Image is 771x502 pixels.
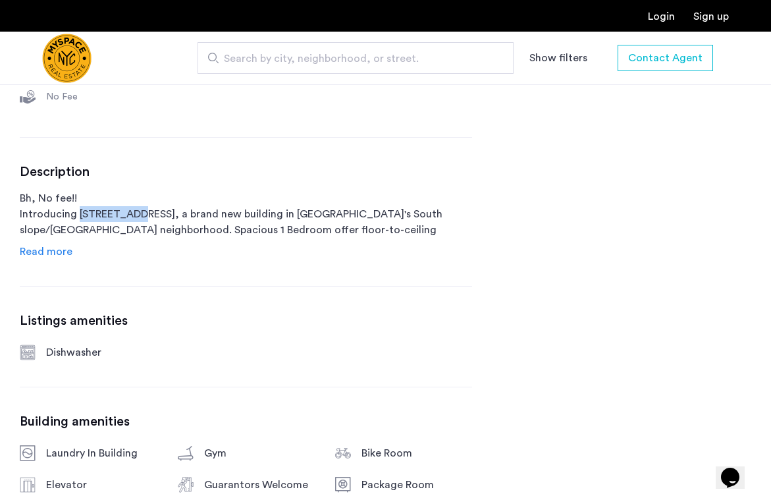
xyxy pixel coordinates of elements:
[648,11,675,22] a: Login
[46,345,157,360] div: Dishwasher
[20,190,472,238] p: Bh, No fee!! Introducing [STREET_ADDRESS], a brand new building in [GEOGRAPHIC_DATA]'s South slop...
[198,42,514,74] input: Apartment Search
[42,34,92,83] a: Cazamio Logo
[529,50,587,66] button: Show or hide filters
[46,90,157,103] div: No Fee
[361,477,472,493] div: Package Room
[224,51,477,67] span: Search by city, neighborhood, or street.
[20,414,472,430] h3: Building amenities
[204,445,315,461] div: Gym
[204,477,315,493] div: Guarantors Welcome
[361,445,472,461] div: Bike Room
[20,246,72,257] span: Read more
[628,50,703,66] span: Contact Agent
[42,34,92,83] img: logo
[46,445,157,461] div: Laundry In Building
[716,449,758,489] iframe: chat widget
[693,11,729,22] a: Registration
[20,313,472,329] h3: Listings amenities
[618,45,713,71] button: button
[46,477,157,493] div: Elevator
[20,164,472,180] h3: Description
[20,244,72,260] a: Read info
